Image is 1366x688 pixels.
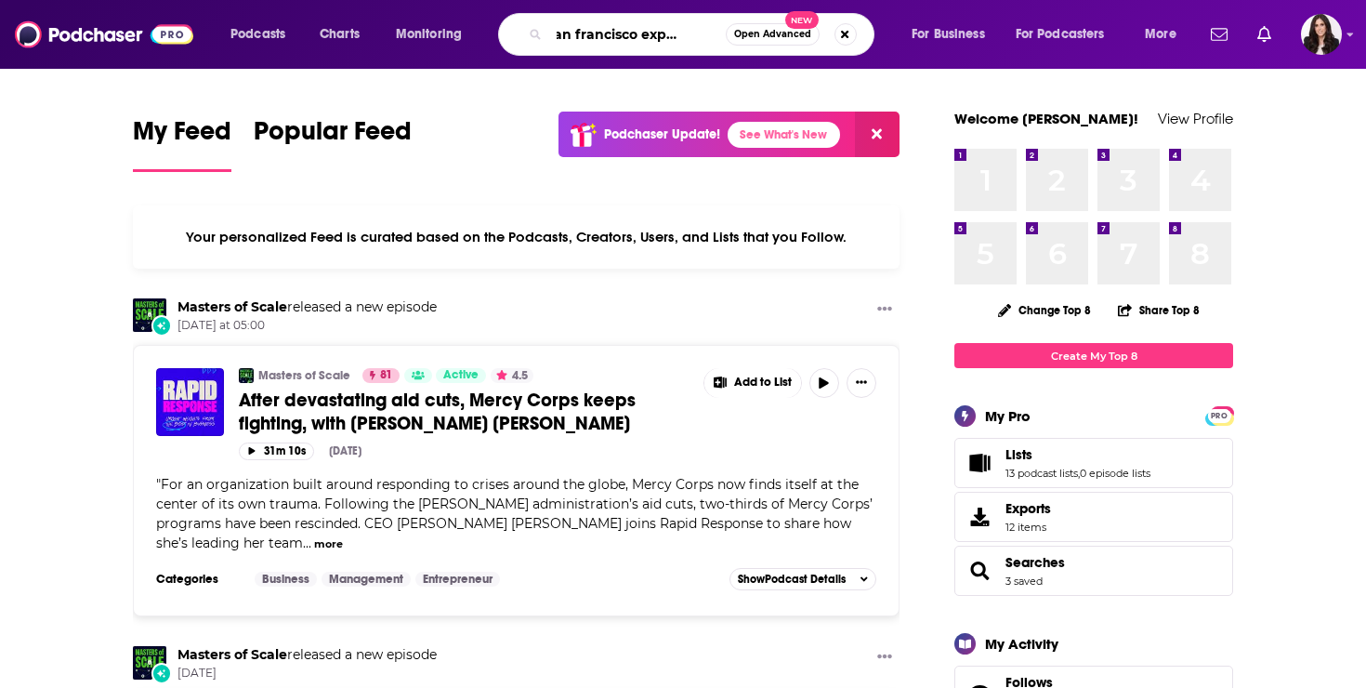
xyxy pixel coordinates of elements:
a: 0 episode lists [1080,467,1150,480]
button: open menu [383,20,486,49]
span: Charts [320,21,360,47]
span: New [785,11,819,29]
p: Podchaser Update! [604,126,720,142]
span: Searches [954,546,1233,596]
button: Show More Button [870,298,900,322]
span: For an organization built around responding to crises around the globe, Mercy Corps now finds its... [156,476,873,551]
button: Show More Button [704,368,801,398]
button: open menu [217,20,309,49]
span: [DATE] at 05:00 [177,318,437,334]
span: , [1078,467,1080,480]
a: Charts [308,20,371,49]
span: Lists [1005,446,1032,463]
span: Popular Feed [254,115,412,158]
span: More [1145,21,1176,47]
a: Create My Top 8 [954,343,1233,368]
span: Lists [954,438,1233,488]
a: Exports [954,492,1233,542]
h3: released a new episode [177,298,437,316]
div: [DATE] [329,444,361,457]
button: Show More Button [847,368,876,398]
button: 4.5 [491,368,533,383]
span: Podcasts [230,21,285,47]
button: Change Top 8 [987,298,1102,322]
button: Show More Button [870,646,900,669]
span: Show Podcast Details [738,573,846,586]
div: New Episode [151,663,172,683]
span: Monitoring [396,21,462,47]
a: My Feed [133,115,231,172]
div: My Pro [985,407,1031,425]
div: Search podcasts, credits, & more... [516,13,892,56]
h3: released a new episode [177,646,437,664]
img: User Profile [1301,14,1342,55]
button: Share Top 8 [1117,292,1201,328]
span: Logged in as RebeccaShapiro [1301,14,1342,55]
button: more [314,536,343,552]
span: For Podcasters [1016,21,1105,47]
a: Masters of Scale [177,646,287,663]
span: ... [303,535,311,551]
img: Podchaser - Follow, Share and Rate Podcasts [15,17,193,52]
a: Show notifications dropdown [1203,19,1235,50]
a: Popular Feed [254,115,412,172]
span: PRO [1208,409,1230,423]
a: After devastating aid cuts, Mercy Corps keeps fighting, with [PERSON_NAME] [PERSON_NAME] [239,389,690,435]
span: For Business [912,21,985,47]
a: Management [322,572,411,587]
div: New Episode [151,315,172,336]
button: Show profile menu [1301,14,1342,55]
span: My Feed [133,115,231,158]
a: Active [436,368,486,383]
a: Business [255,572,317,587]
a: Welcome [PERSON_NAME]! [954,110,1138,127]
a: 81 [362,368,400,383]
a: Masters of Scale [258,368,350,383]
span: Exports [1005,500,1051,517]
span: Active [443,366,479,385]
a: Lists [1005,446,1150,463]
a: Searches [961,558,998,584]
a: View Profile [1158,110,1233,127]
button: 31m 10s [239,443,314,460]
button: ShowPodcast Details [729,568,876,590]
img: Masters of Scale [133,646,166,680]
a: See What's New [728,122,840,148]
span: " [156,476,873,551]
span: Open Advanced [734,30,811,39]
a: 13 podcast lists [1005,467,1078,480]
img: Masters of Scale [239,368,254,383]
div: Your personalized Feed is curated based on the Podcasts, Creators, Users, and Lists that you Follow. [133,205,900,269]
a: Lists [961,450,998,476]
span: 81 [380,366,392,385]
a: Show notifications dropdown [1250,19,1279,50]
a: Entrepreneur [415,572,500,587]
span: After devastating aid cuts, Mercy Corps keeps fighting, with [PERSON_NAME] [PERSON_NAME] [239,389,636,435]
img: Masters of Scale [133,298,166,332]
a: Masters of Scale [177,298,287,315]
a: PRO [1208,408,1230,422]
button: open menu [899,20,1008,49]
div: My Activity [985,635,1058,653]
span: Exports [961,504,998,530]
span: 12 items [1005,521,1051,534]
button: Open AdvancedNew [726,23,820,46]
h3: Categories [156,572,240,587]
span: Add to List [734,376,792,390]
input: Search podcasts, credits, & more... [549,20,726,49]
button: open menu [1132,20,1200,49]
button: open menu [1004,20,1132,49]
a: 3 saved [1005,575,1043,588]
a: Searches [1005,554,1065,571]
span: [DATE] [177,666,437,681]
img: After devastating aid cuts, Mercy Corps keeps fighting, with Tjada D’Oyen McKenna [156,368,224,436]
